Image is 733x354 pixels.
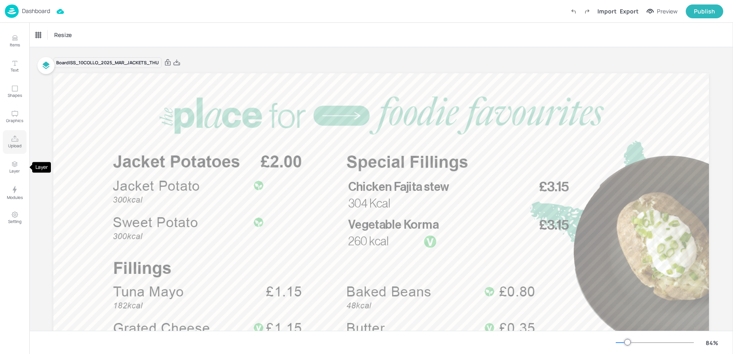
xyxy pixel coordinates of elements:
[5,4,19,18] img: logo-86c26b7e.jpg
[702,339,722,347] div: 84 %
[620,7,639,15] div: Export
[597,7,617,15] div: Import
[686,4,723,18] button: Publish
[642,5,683,17] button: Preview
[348,219,439,231] span: Vegetable Korma
[348,236,388,247] span: 260 kcal
[22,8,50,14] p: Dashboard
[694,7,715,16] div: Publish
[53,31,73,39] span: Resize
[53,57,162,68] div: Board ISS_10COLLO_2025_MAR_JACKETS_THU
[657,7,678,16] div: Preview
[566,4,580,18] label: Undo (Ctrl + Z)
[32,162,51,173] div: Layer
[580,4,594,18] label: Redo (Ctrl + Y)
[348,198,390,210] span: 304 Kcal
[539,180,569,194] span: £3.15
[348,181,449,193] span: Chicken Fajita stew
[539,218,569,232] span: £3.15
